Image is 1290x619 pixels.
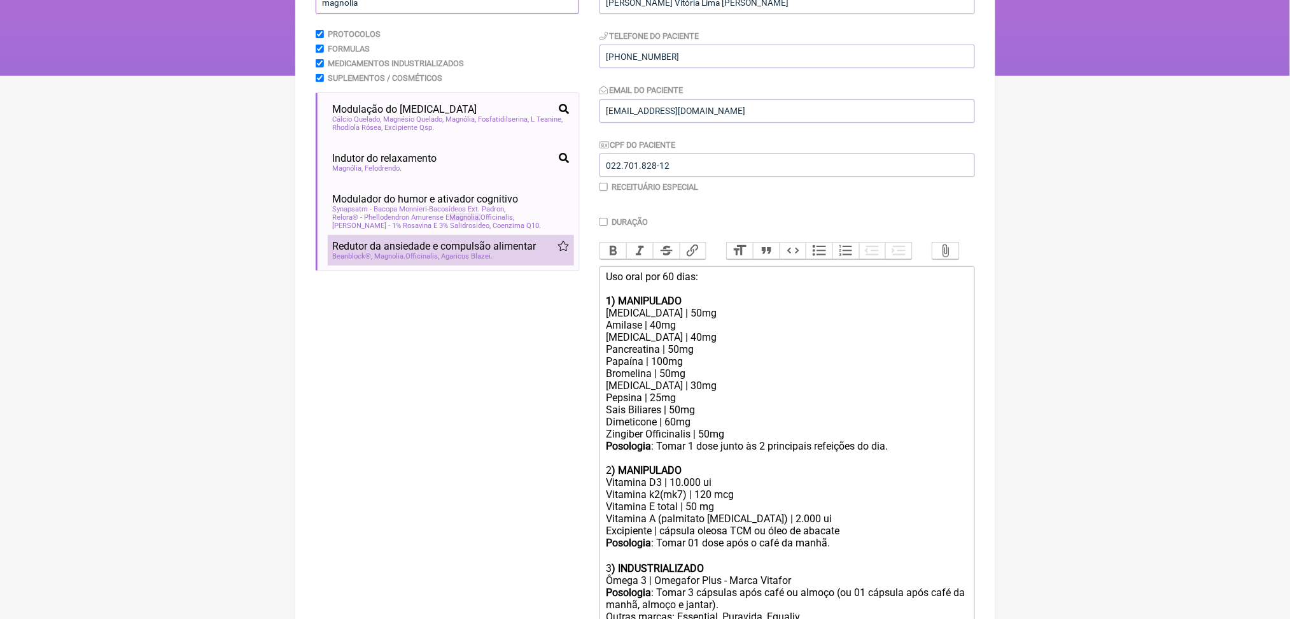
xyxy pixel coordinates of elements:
[832,243,859,259] button: Numbers
[606,319,967,331] div: Amilase | 40mg
[384,115,444,124] span: Magnésio Quelado
[606,331,967,343] div: [MEDICAL_DATA] | 40mg
[753,243,780,259] button: Quote
[606,440,967,476] div: : Tomar 1 dose junto às 2 principais refeições do dia. 2
[385,124,435,132] span: Excipiente Qsp
[612,217,648,227] label: Duração
[328,44,370,53] label: Formulas
[450,213,481,222] span: Magnolia
[606,428,967,440] div: Zingiber Officinalis | 50mg
[375,252,440,260] span: Officinalis
[333,115,382,124] span: Cálcio Quelado
[680,243,706,259] button: Link
[531,115,563,124] span: L Teanine
[599,31,699,41] label: Telefone do Paciente
[606,392,967,404] div: Pepsina | 25mg
[328,59,464,68] label: Medicamentos Industrializados
[885,243,912,259] button: Increase Level
[493,222,542,230] span: Coenzima Q10
[606,307,967,319] div: [MEDICAL_DATA] | 50mg
[606,537,967,574] div: : Tomar 01 dose após o café da manhã. ㅤ 3
[606,488,967,501] div: Vitamina k2(mk7) | 120 mcg
[606,343,967,355] div: Pancreatina | 50mg
[600,243,627,259] button: Bold
[806,243,832,259] button: Bullets
[653,243,680,259] button: Strikethrough
[606,380,967,392] div: [MEDICAL_DATA] | 30mg
[446,115,477,124] span: Magnólia
[606,513,967,537] div: Vitamina A (palmitato [MEDICAL_DATA]) | 2.000 ui Excipiente | cápsula oleosa TCM ou óleo de abacate
[333,222,491,230] span: [PERSON_NAME] - 1% Rosavina E 3% Salidrosideo
[365,164,402,173] span: Felodrendo
[328,29,381,39] label: Protocolos
[859,243,886,259] button: Decrease Level
[333,152,437,164] span: Indutor do relaxamento
[333,164,363,173] span: Magnólia
[606,587,651,599] strong: Posologia
[606,271,967,307] div: Uso oral por 60 dias:
[333,103,477,115] span: Modulação do [MEDICAL_DATA]
[333,252,373,260] span: Beanblock®
[333,124,383,132] span: Rhodiola Rósea
[442,252,493,260] span: Agaricus Blazei
[626,243,653,259] button: Italic
[606,355,967,367] div: Papaína | 100mg
[606,574,967,587] div: Ômega 3 | Omegafor Plus - Marca Vitafor
[612,562,704,574] strong: ) INDUSTRIALIZADO
[375,252,406,260] span: Magnolia
[328,73,442,83] label: Suplementos / Cosméticos
[333,205,506,213] span: Synapsatm - Bacopa Monnieri-Bacosídeos Ext. Padron
[780,243,806,259] button: Code
[932,243,959,259] button: Attach Files
[606,367,967,380] div: Bromelina | 50mg
[612,464,682,476] strong: ) MANIPULADO
[606,537,651,549] strong: Posologia
[606,501,967,513] div: Vitamina E total | 50 mg
[612,182,698,192] label: Receituário Especial
[606,416,967,428] div: Dimeticone | 60mg
[333,213,515,222] span: Relora® - Phellodendron Amurense E Officinalis
[606,404,967,416] div: Sais Biliares | 50mg
[599,85,684,95] label: Email do Paciente
[727,243,754,259] button: Heading
[479,115,529,124] span: Fosfatidilserina
[606,295,682,307] strong: 1) MANIPULADO
[606,476,967,488] div: Vitamina D3 | 10.000 ui
[606,440,651,452] strong: Posologia
[599,140,676,150] label: CPF do Paciente
[333,240,536,252] span: Redutor da ansiedade e compulsão alimentar
[333,193,519,205] span: Modulador do humor e ativador cognitivo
